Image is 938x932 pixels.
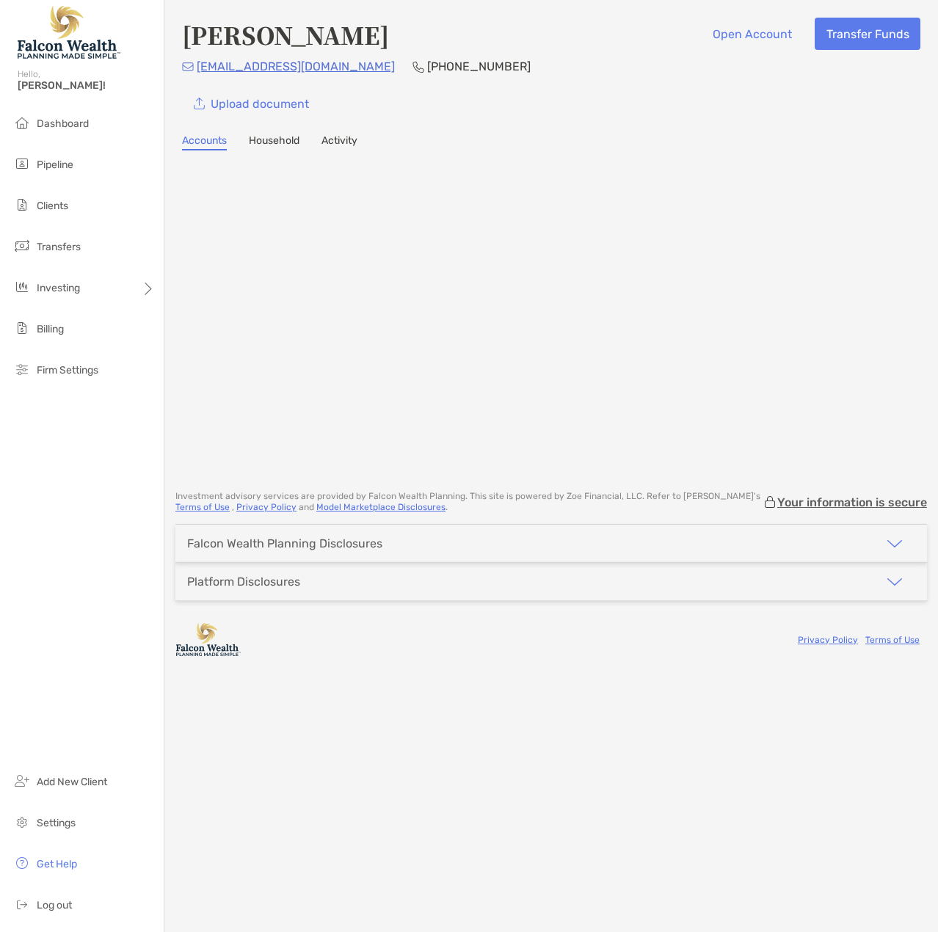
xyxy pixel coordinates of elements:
img: logout icon [13,895,31,913]
p: [PHONE_NUMBER] [427,57,531,76]
span: Investing [37,282,80,294]
a: Upload document [182,87,320,120]
a: Privacy Policy [236,502,297,512]
div: Platform Disclosures [187,575,300,589]
img: settings icon [13,813,31,831]
a: Accounts [182,134,227,150]
a: Terms of Use [865,635,920,645]
img: icon arrow [886,535,904,553]
img: company logo [175,623,241,656]
button: Open Account [701,18,803,50]
button: Transfer Funds [815,18,920,50]
p: Investment advisory services are provided by Falcon Wealth Planning . This site is powered by Zoe... [175,491,763,513]
span: Get Help [37,858,77,870]
img: pipeline icon [13,155,31,172]
img: dashboard icon [13,114,31,131]
img: firm-settings icon [13,360,31,378]
a: Model Marketplace Disclosures [316,502,446,512]
span: Dashboard [37,117,89,130]
span: Transfers [37,241,81,253]
img: clients icon [13,196,31,214]
span: Log out [37,899,72,911]
span: [PERSON_NAME]! [18,79,155,92]
img: billing icon [13,319,31,337]
img: Email Icon [182,62,194,71]
span: Clients [37,200,68,212]
span: Pipeline [37,159,73,171]
p: [EMAIL_ADDRESS][DOMAIN_NAME] [197,57,395,76]
a: Terms of Use [175,502,230,512]
a: Activity [321,134,357,150]
img: icon arrow [886,573,904,591]
div: Falcon Wealth Planning Disclosures [187,536,382,550]
img: transfers icon [13,237,31,255]
img: button icon [194,98,205,110]
img: Falcon Wealth Planning Logo [18,6,120,59]
img: add_new_client icon [13,772,31,790]
span: Firm Settings [37,364,98,376]
a: Household [249,134,299,150]
p: Your information is secure [777,495,927,509]
a: Privacy Policy [798,635,858,645]
h4: [PERSON_NAME] [182,18,389,51]
img: investing icon [13,278,31,296]
img: Phone Icon [412,61,424,73]
img: get-help icon [13,854,31,872]
span: Add New Client [37,776,107,788]
span: Settings [37,817,76,829]
span: Billing [37,323,64,335]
